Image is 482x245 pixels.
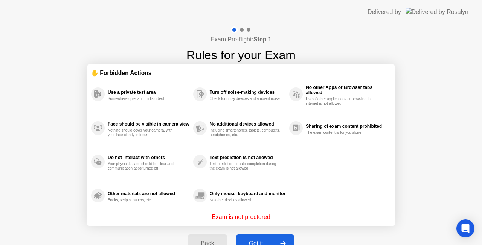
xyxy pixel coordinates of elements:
[210,90,285,95] div: Turn off noise-making devices
[108,90,189,95] div: Use a private test area
[210,121,285,127] div: No additional devices allowed
[306,85,387,95] div: No other Apps or Browser tabs allowed
[210,162,281,171] div: Text prediction or auto-completion during the exam is not allowed
[456,219,474,237] div: Open Intercom Messenger
[108,191,189,196] div: Other materials are not allowed
[108,128,179,137] div: Nothing should cover your camera, with your face clearly in focus
[368,8,401,17] div: Delivered by
[108,121,189,127] div: Face should be visible in camera view
[253,36,272,43] b: Step 1
[91,69,391,77] div: ✋ Forbidden Actions
[108,96,179,101] div: Somewhere quiet and undisturbed
[210,96,281,101] div: Check for noisy devices and ambient noise
[210,198,281,202] div: No other devices allowed
[108,155,189,160] div: Do not interact with others
[306,130,377,135] div: The exam content is for you alone
[108,198,179,202] div: Books, scripts, papers, etc
[406,8,468,16] img: Delivered by Rosalyn
[210,155,285,160] div: Text prediction is not allowed
[210,191,285,196] div: Only mouse, keyboard and monitor
[210,35,272,44] h4: Exam Pre-flight:
[210,128,281,137] div: Including smartphones, tablets, computers, headphones, etc.
[306,97,377,106] div: Use of other applications or browsing the internet is not allowed
[108,162,179,171] div: Your physical space should be clear and communication apps turned off
[186,46,296,64] h1: Rules for your Exam
[306,124,387,129] div: Sharing of exam content prohibited
[212,213,270,222] p: Exam is not proctored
